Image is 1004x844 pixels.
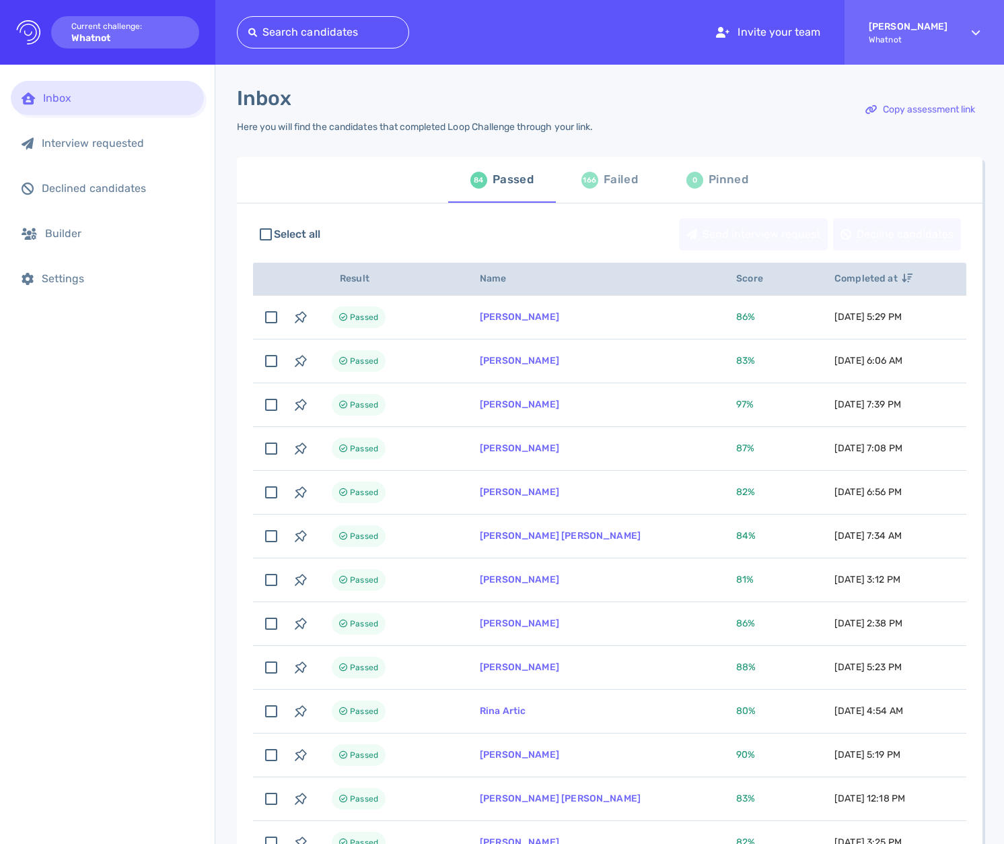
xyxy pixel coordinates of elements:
[736,793,755,804] span: 83 %
[316,263,464,296] th: Result
[736,705,756,717] span: 80 %
[834,618,902,629] span: [DATE] 2:38 PM
[470,172,487,189] div: 84
[834,749,900,760] span: [DATE] 5:19 PM
[350,572,378,588] span: Passed
[42,137,193,150] div: Interview requested
[833,218,961,251] button: Decline candidates
[480,574,559,585] a: [PERSON_NAME]
[350,353,378,369] span: Passed
[736,486,755,498] span: 82 %
[834,355,902,366] span: [DATE] 6:06 AM
[350,528,378,544] span: Passed
[859,94,982,125] div: Copy assessment link
[480,399,559,410] a: [PERSON_NAME]
[350,703,378,719] span: Passed
[493,170,534,190] div: Passed
[834,530,902,542] span: [DATE] 7:34 AM
[480,661,559,673] a: [PERSON_NAME]
[834,311,902,323] span: [DATE] 5:29 PM
[604,170,638,190] div: Failed
[350,747,378,763] span: Passed
[350,484,378,500] span: Passed
[480,486,559,498] a: [PERSON_NAME]
[480,618,559,629] a: [PERSON_NAME]
[480,355,559,366] a: [PERSON_NAME]
[736,661,756,673] span: 88 %
[709,170,748,190] div: Pinned
[736,399,754,410] span: 97 %
[834,443,902,454] span: [DATE] 7:08 PM
[834,705,903,717] span: [DATE] 4:54 AM
[834,574,900,585] span: [DATE] 3:12 PM
[42,272,193,285] div: Settings
[480,530,641,542] a: [PERSON_NAME] [PERSON_NAME]
[274,226,321,242] span: Select all
[350,616,378,632] span: Passed
[834,486,902,498] span: [DATE] 6:56 PM
[736,273,778,284] span: Score
[237,121,593,133] div: Here you will find the candidates that completed Loop Challenge through your link.
[480,705,526,717] a: Rina Artic
[736,749,755,760] span: 90 %
[350,659,378,676] span: Passed
[858,94,982,126] button: Copy assessment link
[869,21,947,32] strong: [PERSON_NAME]
[736,443,754,454] span: 87 %
[834,273,912,284] span: Completed at
[834,661,902,673] span: [DATE] 5:23 PM
[736,530,756,542] span: 84 %
[680,219,827,250] div: Send interview request
[679,218,828,251] button: Send interview request
[480,443,559,454] a: [PERSON_NAME]
[237,86,291,110] h1: Inbox
[480,273,522,284] span: Name
[581,172,598,189] div: 166
[42,182,193,195] div: Declined candidates
[736,618,755,629] span: 86 %
[480,793,641,804] a: [PERSON_NAME] [PERSON_NAME]
[350,791,378,807] span: Passed
[350,309,378,325] span: Passed
[834,793,905,804] span: [DATE] 12:18 PM
[350,441,378,457] span: Passed
[45,227,193,240] div: Builder
[350,397,378,413] span: Passed
[43,92,193,104] div: Inbox
[834,219,960,250] div: Decline candidates
[480,749,559,760] a: [PERSON_NAME]
[686,172,703,189] div: 0
[480,311,559,323] a: [PERSON_NAME]
[834,399,901,410] span: [DATE] 7:39 PM
[736,355,755,366] span: 83 %
[736,574,754,585] span: 81 %
[736,311,755,323] span: 86 %
[869,35,947,44] span: Whatnot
